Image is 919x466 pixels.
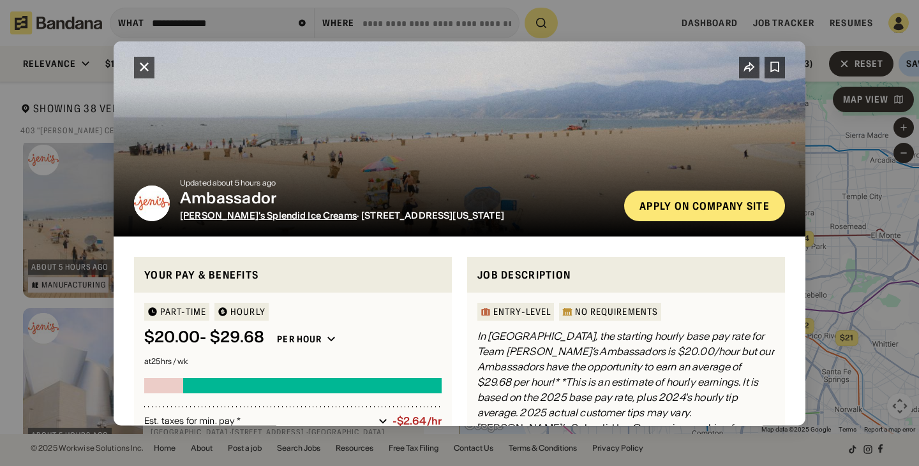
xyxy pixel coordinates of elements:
div: Job Description [477,266,775,282]
div: Est. taxes for min. pay * [144,414,373,427]
div: No Requirements [575,307,658,316]
div: Ambassador [180,189,614,207]
div: Entry-Level [493,307,551,316]
div: Updated about 5 hours ago [180,178,614,186]
div: Part-time [160,307,206,316]
span: [PERSON_NAME]'s Splendid Ice Creams [180,209,357,221]
em: In [GEOGRAPHIC_DATA], the starting hourly base pay rate for Team [PERSON_NAME]’s Ambassadors is $... [477,330,774,388]
div: HOURLY [230,307,265,316]
div: · [STREET_ADDRESS][US_STATE] [180,210,614,221]
em: *This is an estimate of hourly earnings. It is based on the 2025 base pay rate, plus 2024's hourl... [477,375,758,419]
img: Jeni's Splendid Ice Creams logo [134,185,170,221]
div: $ 20.00 - $29.68 [144,328,264,347]
div: Apply on company site [639,200,770,210]
div: -$2.64/hr [392,415,442,427]
div: Per hour [277,333,322,345]
div: Your pay & benefits [144,266,442,282]
div: at 25 hrs / wk [144,358,442,365]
